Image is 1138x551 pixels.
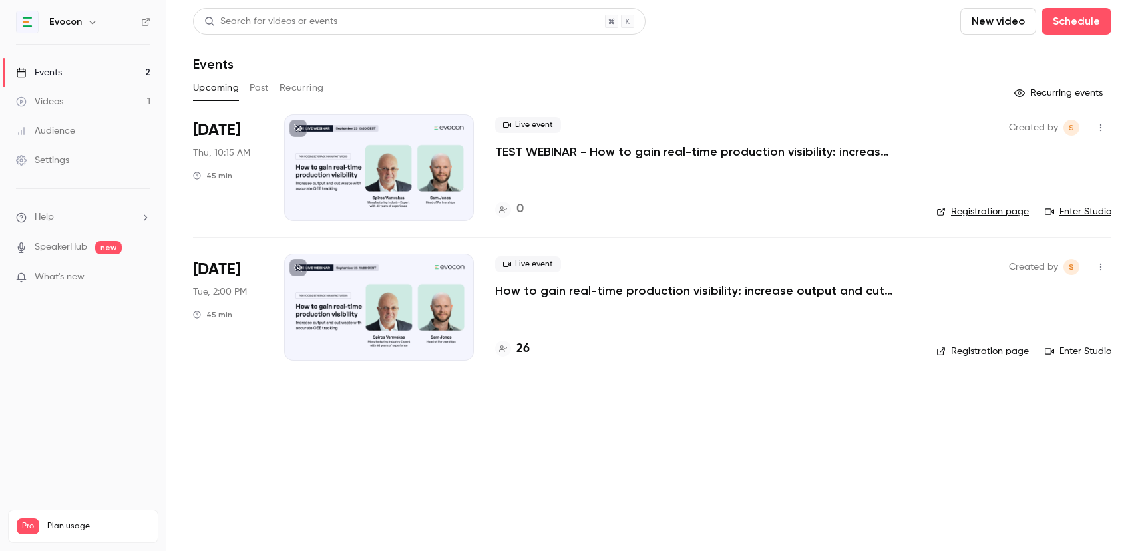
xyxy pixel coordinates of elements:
[193,309,232,320] div: 45 min
[134,272,150,283] iframe: Noticeable Trigger
[47,521,150,532] span: Plan usage
[17,11,38,33] img: Evocon
[1045,205,1111,218] a: Enter Studio
[495,200,524,218] a: 0
[936,205,1029,218] a: Registration page
[16,210,150,224] li: help-dropdown-opener
[17,518,39,534] span: Pro
[495,283,894,299] a: How to gain real-time production visibility: increase output and cut waste with accurate OEE trac...
[49,15,82,29] h6: Evocon
[16,124,75,138] div: Audience
[193,120,240,141] span: [DATE]
[193,170,232,181] div: 45 min
[95,241,122,254] span: new
[1063,259,1079,275] span: Anna-Liisa Staskevits
[193,285,247,299] span: Tue, 2:00 PM
[1009,259,1058,275] span: Created by
[35,270,85,284] span: What's new
[1009,120,1058,136] span: Created by
[1069,120,1074,136] span: S
[35,210,54,224] span: Help
[960,8,1036,35] button: New video
[516,200,524,218] h4: 0
[193,114,263,221] div: Sep 18 Thu, 10:15 AM (Europe/Tallinn)
[495,256,561,272] span: Live event
[193,56,234,72] h1: Events
[193,146,250,160] span: Thu, 10:15 AM
[495,340,530,358] a: 26
[1008,83,1111,104] button: Recurring events
[16,154,69,167] div: Settings
[1063,120,1079,136] span: Anna-Liisa Staskevits
[250,77,269,98] button: Past
[16,66,62,79] div: Events
[1042,8,1111,35] button: Schedule
[35,240,87,254] a: SpeakerHub
[193,259,240,280] span: [DATE]
[1045,345,1111,358] a: Enter Studio
[280,77,324,98] button: Recurring
[936,345,1029,358] a: Registration page
[204,15,337,29] div: Search for videos or events
[516,340,530,358] h4: 26
[16,95,63,108] div: Videos
[495,117,561,133] span: Live event
[1069,259,1074,275] span: S
[495,144,894,160] a: TEST WEBINAR - How to gain real-time production visibility: increase output and cut waste with ac...
[193,254,263,360] div: Sep 23 Tue, 2:00 PM (Europe/Tallinn)
[193,77,239,98] button: Upcoming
